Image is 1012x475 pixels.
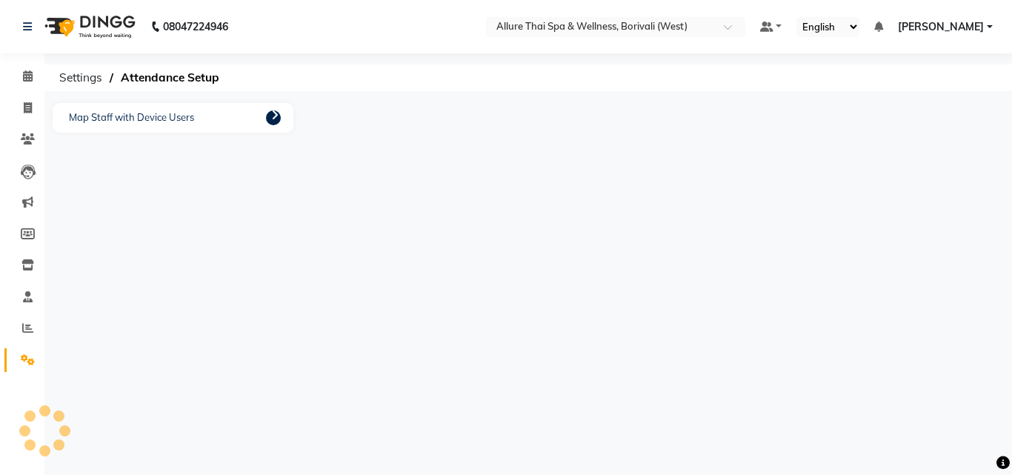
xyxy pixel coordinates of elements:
b: 08047224946 [163,6,228,47]
span: [PERSON_NAME] [898,19,984,35]
p: Map Staff with Device Users [65,107,198,129]
span: Settings [52,64,110,91]
img: logo [38,6,139,47]
span: Attendance Setup [113,64,227,91]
